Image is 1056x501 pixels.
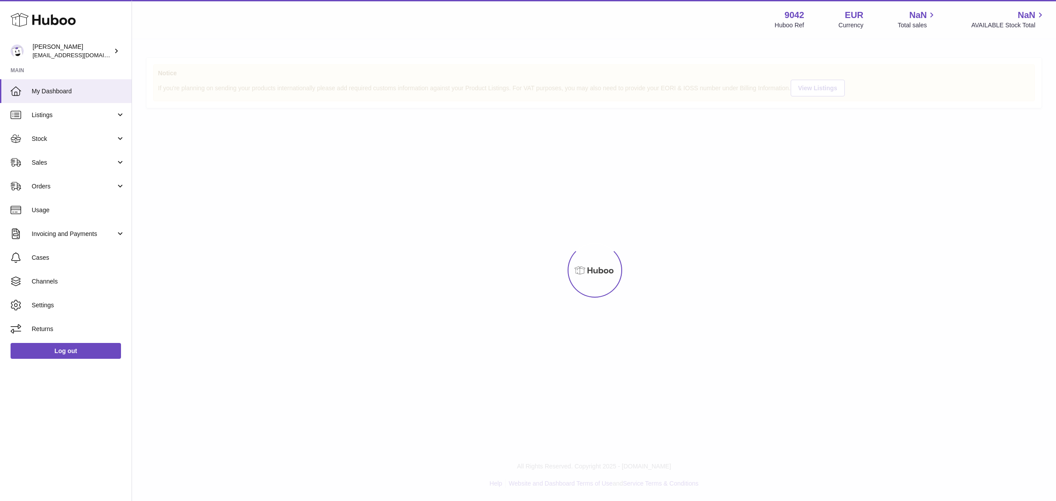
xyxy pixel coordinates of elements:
[11,343,121,359] a: Log out
[32,325,125,333] span: Returns
[32,230,116,238] span: Invoicing and Payments
[1018,9,1035,21] span: NaN
[32,277,125,286] span: Channels
[971,9,1045,29] a: NaN AVAILABLE Stock Total
[32,135,116,143] span: Stock
[32,87,125,96] span: My Dashboard
[898,21,937,29] span: Total sales
[32,254,125,262] span: Cases
[11,44,24,58] img: internalAdmin-9042@internal.huboo.com
[839,21,864,29] div: Currency
[32,111,116,119] span: Listings
[775,21,804,29] div: Huboo Ref
[32,182,116,191] span: Orders
[33,52,129,59] span: [EMAIL_ADDRESS][DOMAIN_NAME]
[785,9,804,21] strong: 9042
[32,206,125,214] span: Usage
[32,158,116,167] span: Sales
[32,301,125,309] span: Settings
[845,9,863,21] strong: EUR
[909,9,927,21] span: NaN
[33,43,112,59] div: [PERSON_NAME]
[971,21,1045,29] span: AVAILABLE Stock Total
[898,9,937,29] a: NaN Total sales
